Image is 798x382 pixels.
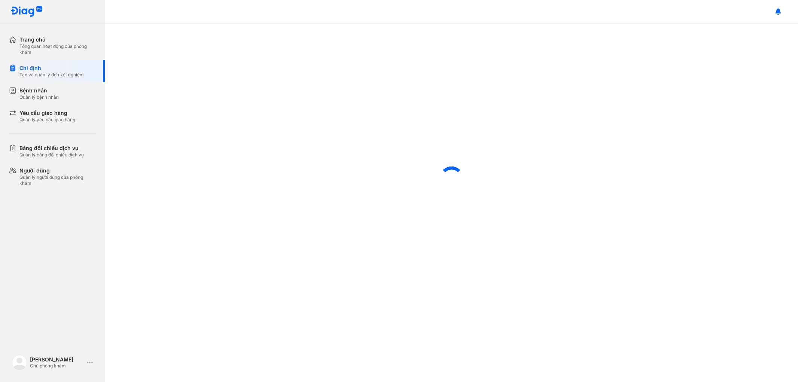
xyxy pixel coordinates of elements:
img: logo [10,6,43,18]
div: Quản lý người dùng của phòng khám [19,174,96,186]
div: Quản lý bệnh nhân [19,94,59,100]
div: Người dùng [19,167,96,174]
div: Tổng quan hoạt động của phòng khám [19,43,96,55]
div: Bảng đối chiếu dịch vụ [19,144,84,152]
img: logo [12,355,27,370]
div: [PERSON_NAME] [30,356,84,363]
div: Quản lý bảng đối chiếu dịch vụ [19,152,84,158]
div: Tạo và quản lý đơn xét nghiệm [19,72,84,78]
div: Trang chủ [19,36,96,43]
div: Chủ phòng khám [30,363,84,369]
div: Quản lý yêu cầu giao hàng [19,117,75,123]
div: Bệnh nhân [19,87,59,94]
div: Yêu cầu giao hàng [19,109,75,117]
div: Chỉ định [19,64,84,72]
